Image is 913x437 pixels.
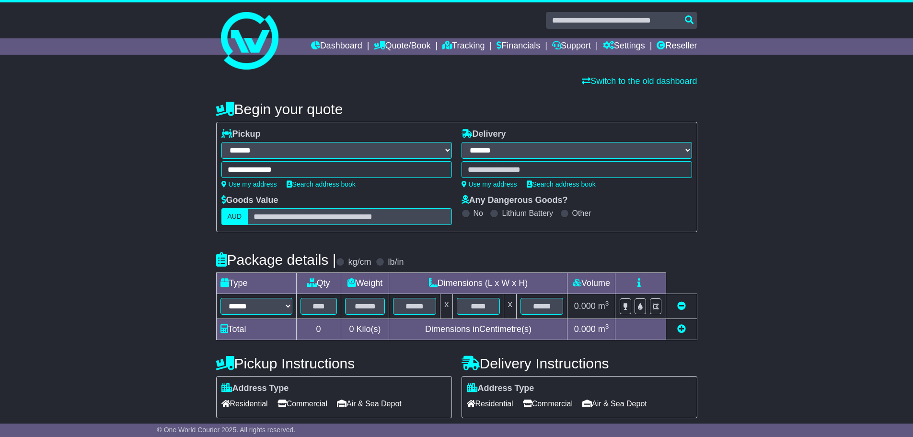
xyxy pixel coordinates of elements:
[523,396,573,411] span: Commercial
[341,319,389,340] td: Kilo(s)
[598,301,609,311] span: m
[389,319,567,340] td: Dimensions in Centimetre(s)
[221,180,277,188] a: Use my address
[552,38,591,55] a: Support
[287,180,356,188] a: Search address book
[572,209,591,218] label: Other
[462,129,506,140] label: Delivery
[598,324,609,334] span: m
[157,426,296,434] span: © One World Courier 2025. All rights reserved.
[567,273,615,294] td: Volume
[462,180,517,188] a: Use my address
[216,101,697,117] h4: Begin your quote
[216,273,296,294] td: Type
[296,273,341,294] td: Qty
[388,257,404,268] label: lb/in
[603,38,645,55] a: Settings
[341,273,389,294] td: Weight
[605,323,609,330] sup: 3
[677,301,686,311] a: Remove this item
[497,38,540,55] a: Financials
[462,355,697,371] h4: Delivery Instructions
[221,129,261,140] label: Pickup
[389,273,567,294] td: Dimensions (L x W x H)
[349,324,354,334] span: 0
[348,257,371,268] label: kg/cm
[216,252,336,268] h4: Package details |
[467,396,513,411] span: Residential
[527,180,596,188] a: Search address book
[605,300,609,307] sup: 3
[277,396,327,411] span: Commercial
[582,396,647,411] span: Air & Sea Depot
[337,396,402,411] span: Air & Sea Depot
[677,324,686,334] a: Add new item
[221,195,278,206] label: Goods Value
[657,38,697,55] a: Reseller
[221,208,248,225] label: AUD
[474,209,483,218] label: No
[574,301,596,311] span: 0.000
[462,195,568,206] label: Any Dangerous Goods?
[216,355,452,371] h4: Pickup Instructions
[467,383,534,394] label: Address Type
[442,38,485,55] a: Tracking
[311,38,362,55] a: Dashboard
[216,319,296,340] td: Total
[440,294,453,319] td: x
[504,294,516,319] td: x
[221,396,268,411] span: Residential
[374,38,430,55] a: Quote/Book
[574,324,596,334] span: 0.000
[221,383,289,394] label: Address Type
[502,209,553,218] label: Lithium Battery
[296,319,341,340] td: 0
[582,76,697,86] a: Switch to the old dashboard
